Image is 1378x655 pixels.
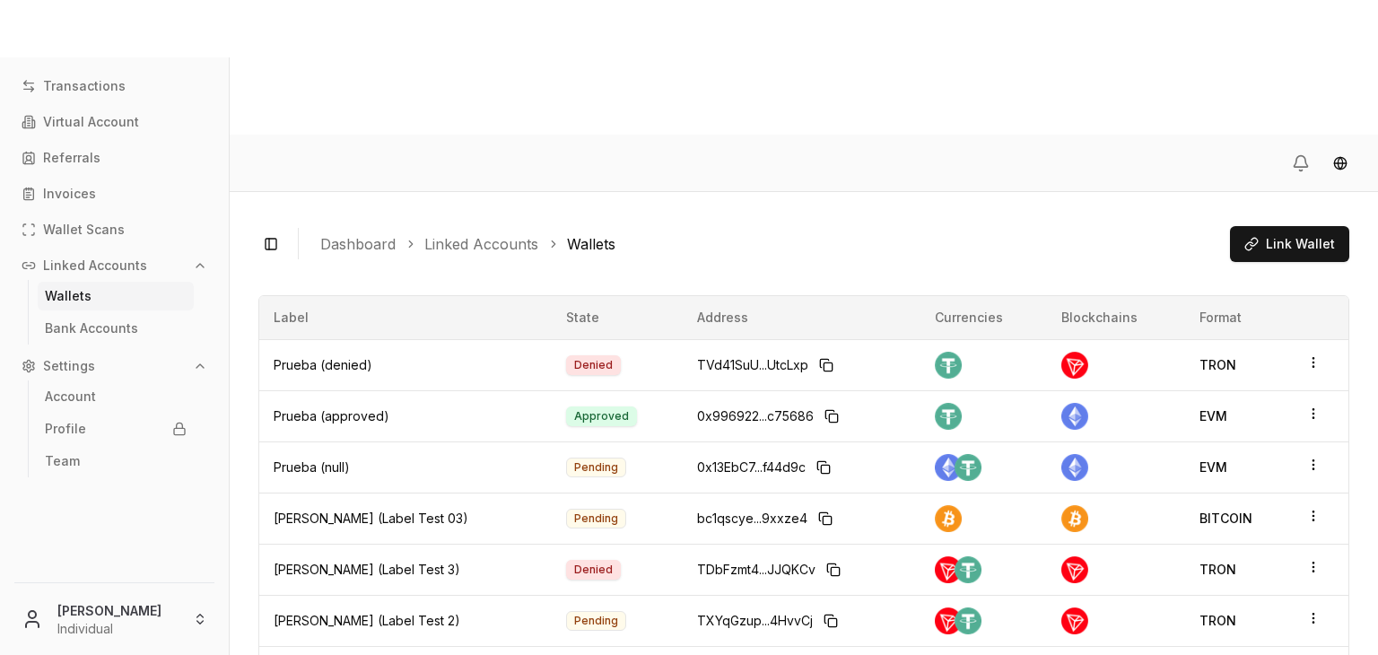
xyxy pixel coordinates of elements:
[45,290,92,302] p: Wallets
[1061,454,1088,481] img: Ethereum
[697,561,815,579] span: TDbFzmt4...JJQKCv
[38,382,194,411] a: Account
[43,360,95,372] p: Settings
[259,595,552,646] td: [PERSON_NAME] (Label Test 2)
[697,356,808,374] span: TVd41SuU...UtcLxp
[683,296,920,339] th: Address
[1199,511,1252,526] span: BITCOIN
[259,493,552,544] td: [PERSON_NAME] (Label Test 03)
[45,423,86,435] p: Profile
[812,351,841,380] button: Copy to clipboard
[424,233,538,255] a: Linked Accounts
[38,282,194,310] a: Wallets
[57,620,179,638] p: Individual
[259,544,552,595] td: [PERSON_NAME] (Label Test 3)
[935,454,962,481] img: Ethereum
[920,296,1048,339] th: Currencies
[259,441,552,493] td: Prueba (null)
[1199,357,1236,372] span: TRON
[935,607,962,634] img: Tron
[1061,556,1088,583] img: Tron
[43,188,96,200] p: Invoices
[259,296,552,339] th: Label
[1061,607,1088,634] img: Tron
[38,447,194,476] a: Team
[38,415,194,443] a: Profile
[955,556,981,583] img: Tether
[697,407,814,425] span: 0x996922...c75686
[552,296,683,339] th: State
[697,458,806,476] span: 0x13EbC7...f44d9c
[14,215,214,244] a: Wallet Scans
[935,556,962,583] img: Tron
[43,259,147,272] p: Linked Accounts
[259,339,552,390] td: Prueba (denied)
[57,601,179,620] p: [PERSON_NAME]
[14,251,214,280] button: Linked Accounts
[43,223,125,236] p: Wallet Scans
[1199,613,1236,628] span: TRON
[935,403,962,430] img: Tether
[14,144,214,172] a: Referrals
[819,555,848,584] button: Copy to clipboard
[45,455,80,467] p: Team
[567,233,615,255] a: Wallets
[38,314,194,343] a: Bank Accounts
[1185,296,1292,339] th: Format
[816,607,845,635] button: Copy to clipboard
[935,352,962,379] img: Tether
[1061,505,1088,532] img: Bitcoin
[320,233,396,255] a: Dashboard
[1230,226,1349,262] button: Link Wallet
[1199,459,1227,475] span: EVM
[955,454,981,481] img: Tether
[14,352,214,380] button: Settings
[259,390,552,441] td: Prueba (approved)
[955,607,981,634] img: Tether
[7,590,222,648] button: [PERSON_NAME]Individual
[697,510,807,528] span: bc1qscye...9xxze4
[809,453,838,482] button: Copy to clipboard
[14,179,214,208] a: Invoices
[1266,235,1335,253] span: Link Wallet
[1047,296,1184,339] th: Blockchains
[1061,403,1088,430] img: Ethereum
[45,390,96,403] p: Account
[1061,352,1088,379] img: Tron
[1199,408,1227,424] span: EVM
[817,402,846,431] button: Copy to clipboard
[811,504,840,533] button: Copy to clipboard
[43,152,100,164] p: Referrals
[320,233,1216,255] nav: breadcrumb
[1199,562,1236,577] span: TRON
[697,612,813,630] span: TXYqGzup...4HvvCj
[935,505,962,532] img: Bitcoin
[45,322,138,335] p: Bank Accounts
